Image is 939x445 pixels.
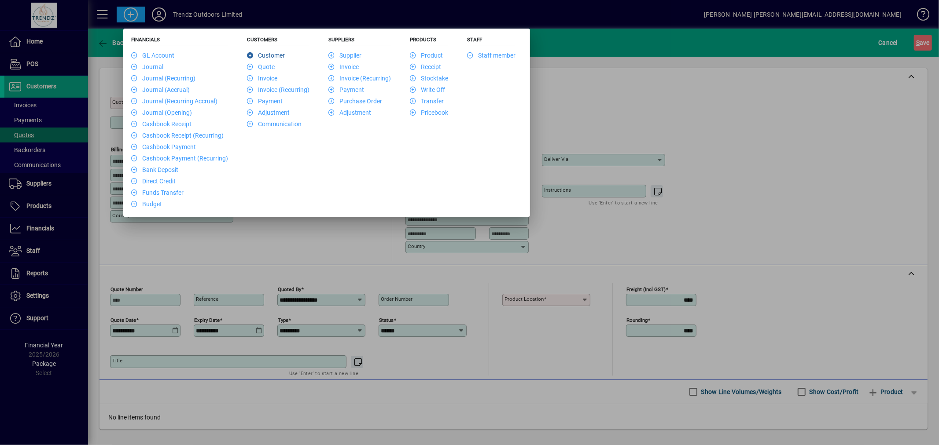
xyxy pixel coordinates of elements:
[131,86,190,93] a: Journal (Accrual)
[131,36,228,45] h5: Financials
[328,86,364,93] a: Payment
[328,98,382,105] a: Purchase Order
[328,75,391,82] a: Invoice (Recurring)
[131,52,174,59] a: GL Account
[247,98,283,105] a: Payment
[131,109,192,116] a: Journal (Opening)
[247,75,277,82] a: Invoice
[410,86,445,93] a: Write Off
[410,109,448,116] a: Pricebook
[247,36,309,45] h5: Customers
[131,120,191,128] a: Cashbook Receipt
[247,86,309,93] a: Invoice (Recurring)
[247,120,302,128] a: Communication
[410,63,441,70] a: Receipt
[328,52,361,59] a: Supplier
[247,109,290,116] a: Adjustment
[131,143,196,150] a: Cashbook Payment
[328,109,371,116] a: Adjustment
[131,178,176,185] a: Direct Credit
[131,63,163,70] a: Journal
[131,98,217,105] a: Journal (Recurring Accrual)
[410,52,443,59] a: Product
[328,63,359,70] a: Invoice
[467,36,516,45] h5: Staff
[410,75,448,82] a: Stocktake
[467,52,516,59] a: Staff member
[131,75,195,82] a: Journal (Recurring)
[131,201,162,208] a: Budget
[131,132,224,139] a: Cashbook Receipt (Recurring)
[410,36,448,45] h5: Products
[328,36,391,45] h5: Suppliers
[131,155,228,162] a: Cashbook Payment (Recurring)
[410,98,444,105] a: Transfer
[247,63,275,70] a: Quote
[131,189,184,196] a: Funds Transfer
[131,166,178,173] a: Bank Deposit
[247,52,285,59] a: Customer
